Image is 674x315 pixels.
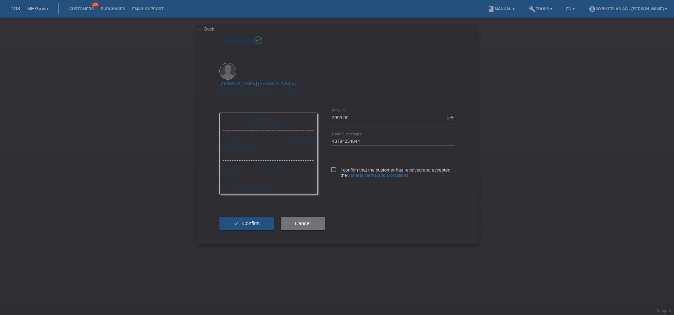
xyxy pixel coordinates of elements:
span: Cancel [295,221,311,226]
a: EN ▾ [563,7,578,11]
i: check [233,221,239,226]
div: [GEOGRAPHIC_DATA] [225,122,312,127]
a: Support [656,308,671,313]
a: Customers [66,7,97,11]
a: bookManual ▾ [484,7,518,11]
div: Merchant-ID: 54204 Card-Number: [CREDIT_CARD_NUMBER] [223,168,313,190]
a: ← Back [198,26,214,32]
div: Mybikeplan AG [225,116,312,122]
button: Cancel [281,217,325,230]
div: Allmigässli 27 3703 Aeschi b. [GEOGRAPHIC_DATA] [219,81,298,96]
a: General Terms and Conditions [347,173,408,178]
div: CHF 3'999.00 [285,138,313,143]
h1: Complete [219,36,455,45]
span: 100 [91,2,100,8]
a: buildTools ▾ [525,7,556,11]
a: account_circleMybikeplan AG - [PERSON_NAME] ▾ [585,7,670,11]
span: Confirm [242,221,260,226]
button: check Confirm [219,217,274,230]
div: [DATE] 04:06 [223,160,313,168]
a: POS — MF Group [11,6,48,11]
i: account_circle [589,6,596,13]
label: I confirm that the customer has received and accepted the . [331,167,455,178]
i: book [488,6,495,13]
a: Purchases [97,7,128,11]
a: [PERSON_NAME] [PERSON_NAME] [219,81,296,86]
div: [DATE] POSP00027629 [223,138,256,153]
div: CHF [447,115,455,119]
span: 43784234844 [223,148,251,153]
i: build [529,6,536,13]
i: check [255,37,262,43]
a: Email Support [128,7,167,11]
